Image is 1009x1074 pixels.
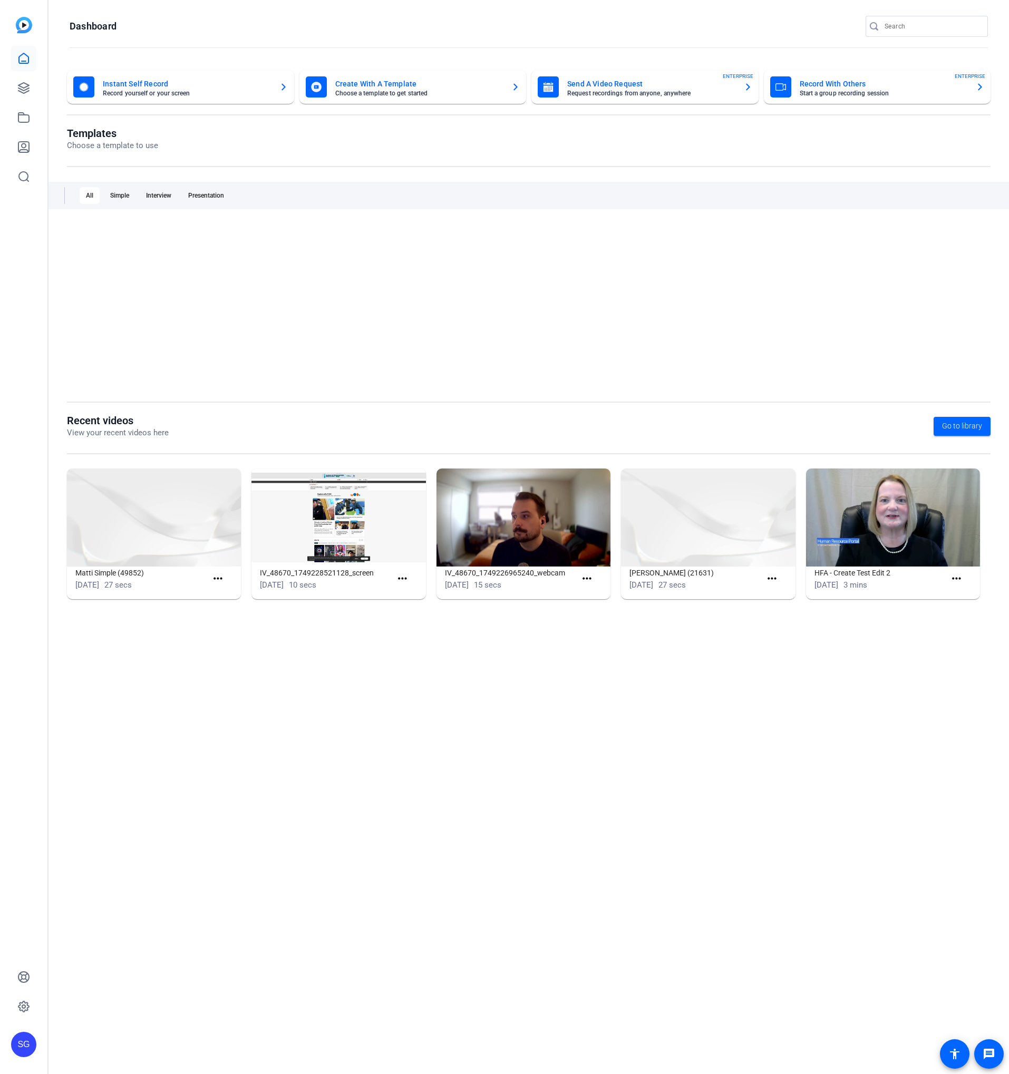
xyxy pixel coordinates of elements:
div: All [80,187,100,204]
div: SG [11,1032,36,1057]
div: Interview [140,187,178,204]
p: View your recent videos here [67,427,169,439]
img: Matti Simple (49852) [67,468,241,567]
span: [DATE] [814,580,838,590]
span: [DATE] [75,580,99,590]
mat-card-subtitle: Request recordings from anyone, anywhere [567,90,735,96]
span: [DATE] [260,580,284,590]
img: Matti Simple (21631) [621,468,795,567]
div: Presentation [182,187,230,204]
mat-card-title: Send A Video Request [567,77,735,90]
mat-card-subtitle: Start a group recording session [800,90,968,96]
mat-icon: more_horiz [396,572,409,585]
mat-icon: more_horiz [950,572,963,585]
button: Create With A TemplateChoose a template to get started [299,70,527,104]
mat-card-subtitle: Record yourself or your screen [103,90,271,96]
div: Simple [104,187,135,204]
h1: IV_48670_1749228521128_screen [260,567,392,579]
mat-icon: accessibility [948,1048,961,1060]
mat-icon: more_horiz [765,572,779,585]
mat-icon: more_horiz [211,572,225,585]
mat-card-title: Instant Self Record [103,77,271,90]
span: 15 secs [474,580,501,590]
span: [DATE] [629,580,653,590]
span: 10 secs [289,580,316,590]
button: Send A Video RequestRequest recordings from anyone, anywhereENTERPRISE [531,70,759,104]
span: 27 secs [658,580,686,590]
p: Choose a template to use [67,140,158,152]
span: ENTERPRISE [723,72,753,80]
h1: Templates [67,127,158,140]
input: Search [885,20,979,33]
mat-icon: message [983,1048,995,1060]
mat-icon: more_horiz [580,572,594,585]
img: IV_48670_1749226965240_webcam [436,468,610,567]
span: [DATE] [445,580,469,590]
a: Go to library [934,417,991,436]
mat-card-subtitle: Choose a template to get started [335,90,503,96]
img: blue-gradient.svg [16,17,32,33]
mat-card-title: Record With Others [800,77,968,90]
span: Go to library [942,421,982,432]
img: HFA - Create Test Edit 2 [806,468,980,567]
h1: IV_48670_1749226965240_webcam [445,567,577,579]
h1: [PERSON_NAME] (21631) [629,567,761,579]
span: 3 mins [843,580,867,590]
button: Record With OthersStart a group recording sessionENTERPRISE [764,70,991,104]
h1: Matti Simple (49852) [75,567,207,579]
h1: Recent videos [67,414,169,427]
mat-card-title: Create With A Template [335,77,503,90]
h1: HFA - Create Test Edit 2 [814,567,946,579]
button: Instant Self RecordRecord yourself or your screen [67,70,294,104]
span: 27 secs [104,580,132,590]
img: IV_48670_1749228521128_screen [251,468,425,567]
span: ENTERPRISE [955,72,985,80]
h1: Dashboard [70,20,117,33]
